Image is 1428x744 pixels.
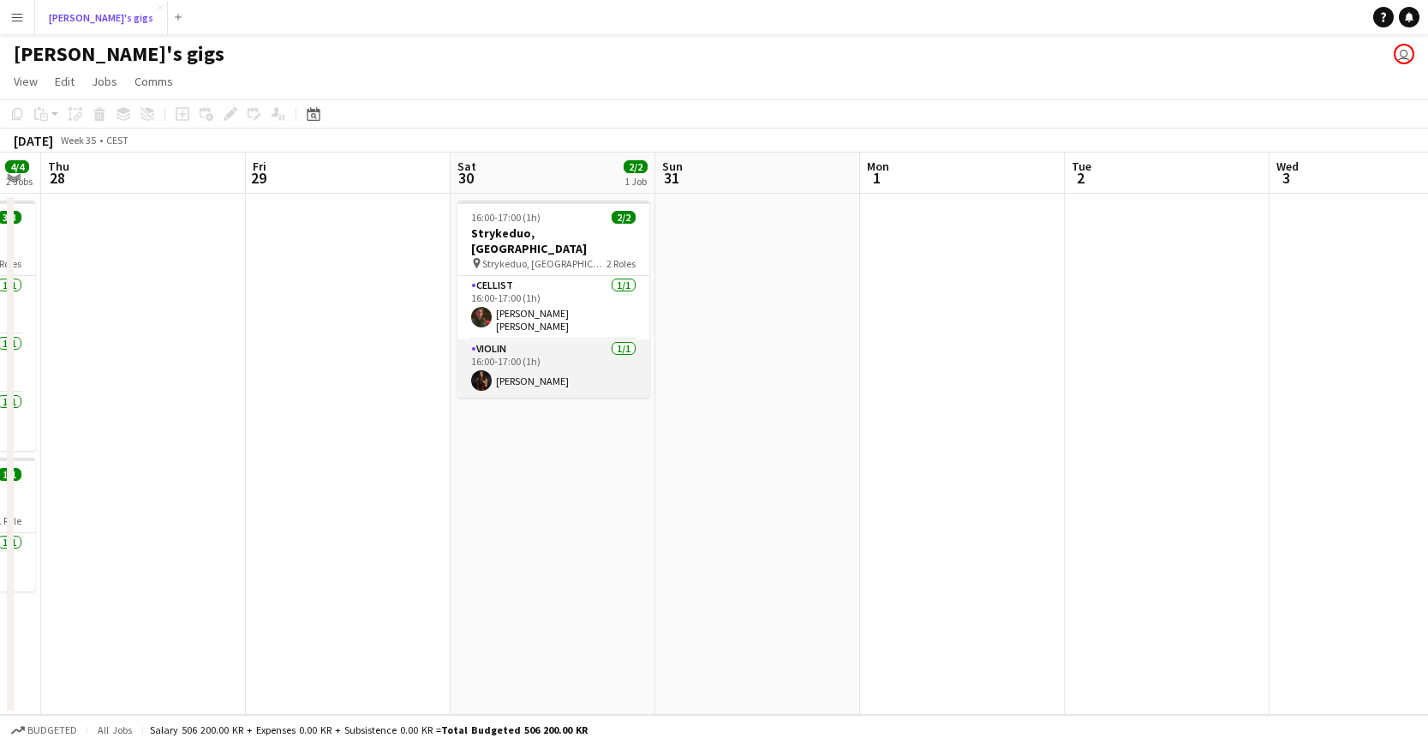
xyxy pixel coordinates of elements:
[660,168,683,188] span: 31
[606,257,636,270] span: 2 Roles
[471,211,541,224] span: 16:00-17:00 (1h)
[134,74,173,89] span: Comms
[1276,159,1299,174] span: Wed
[27,724,77,736] span: Budgeted
[5,160,29,173] span: 4/4
[9,721,80,740] button: Budgeted
[14,74,38,89] span: View
[624,160,648,173] span: 2/2
[106,134,128,147] div: CEST
[48,70,81,93] a: Edit
[457,339,649,398] app-card-role: Violin1/116:00-17:00 (1h)[PERSON_NAME]
[1274,168,1299,188] span: 3
[55,74,75,89] span: Edit
[253,159,266,174] span: Fri
[35,1,168,34] button: [PERSON_NAME]'s gigs
[85,70,124,93] a: Jobs
[624,175,647,188] div: 1 Job
[457,159,476,174] span: Sat
[14,132,53,149] div: [DATE]
[662,159,683,174] span: Sun
[94,723,135,736] span: All jobs
[441,723,588,736] span: Total Budgeted 506 200.00 KR
[92,74,117,89] span: Jobs
[457,276,649,339] app-card-role: Cellist1/116:00-17:00 (1h)[PERSON_NAME] [PERSON_NAME]
[1069,168,1091,188] span: 2
[57,134,99,147] span: Week 35
[45,168,69,188] span: 28
[864,168,889,188] span: 1
[128,70,180,93] a: Comms
[867,159,889,174] span: Mon
[7,70,45,93] a: View
[1072,159,1091,174] span: Tue
[482,257,606,270] span: Strykeduo, [GEOGRAPHIC_DATA]
[6,175,33,188] div: 2 Jobs
[150,723,588,736] div: Salary 506 200.00 KR + Expenses 0.00 KR + Subsistence 0.00 KR =
[48,159,69,174] span: Thu
[250,168,266,188] span: 29
[457,201,649,398] app-job-card: 16:00-17:00 (1h)2/2Strykeduo, [GEOGRAPHIC_DATA] Strykeduo, [GEOGRAPHIC_DATA]2 RolesCellist1/116:0...
[14,41,224,67] h1: [PERSON_NAME]'s gigs
[1394,44,1414,64] app-user-avatar: Hedvig Christiansen
[455,168,476,188] span: 30
[457,225,649,256] h3: Strykeduo, [GEOGRAPHIC_DATA]
[612,211,636,224] span: 2/2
